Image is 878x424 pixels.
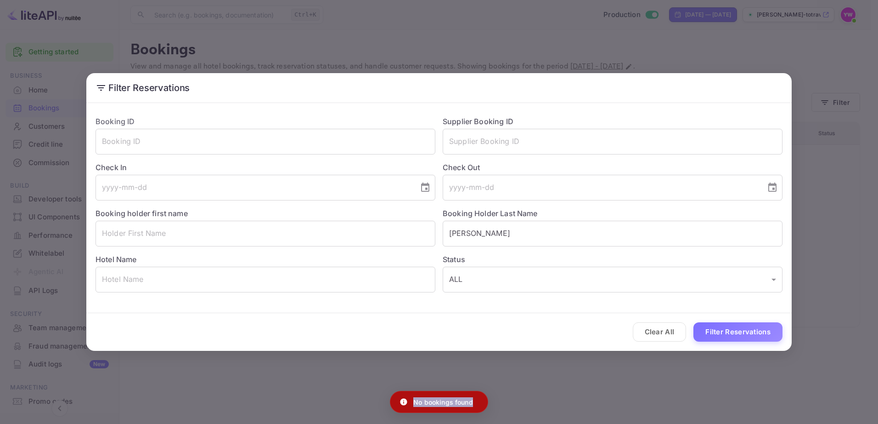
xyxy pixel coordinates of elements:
[96,221,435,246] input: Holder First Name
[96,175,412,201] input: yyyy-mm-dd
[96,129,435,155] input: Booking ID
[96,162,435,173] label: Check In
[96,267,435,292] input: Hotel Name
[443,254,782,265] label: Status
[96,209,188,218] label: Booking holder first name
[443,221,782,246] input: Holder Last Name
[416,178,434,197] button: Choose date
[693,322,782,342] button: Filter Reservations
[96,255,137,264] label: Hotel Name
[96,117,135,126] label: Booking ID
[443,267,782,292] div: ALL
[633,322,687,342] button: Clear All
[763,178,782,197] button: Choose date
[443,129,782,155] input: Supplier Booking ID
[443,209,538,218] label: Booking Holder Last Name
[443,175,760,201] input: yyyy-mm-dd
[86,73,792,103] h2: Filter Reservations
[443,162,782,173] label: Check Out
[443,117,513,126] label: Supplier Booking ID
[413,397,473,407] p: No bookings found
